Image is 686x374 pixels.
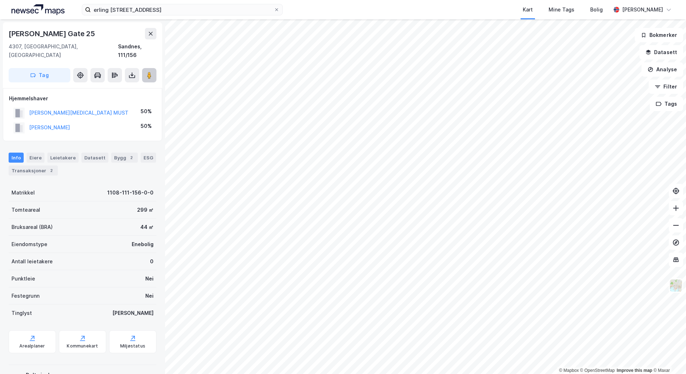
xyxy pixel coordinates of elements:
button: Analyse [642,62,683,77]
a: OpenStreetMap [580,368,615,373]
div: 4307, [GEOGRAPHIC_DATA], [GEOGRAPHIC_DATA] [9,42,118,59]
div: Miljøstatus [120,343,145,349]
div: Bruksareal (BRA) [11,223,53,231]
div: Hjemmelshaver [9,94,156,103]
div: Nei [145,292,154,300]
div: Punktleie [11,274,35,283]
div: Leietakere [47,153,79,163]
div: ESG [141,153,156,163]
img: logo.a4113a55bc3d86da70a041830d287a7e.svg [11,4,65,15]
div: 1108-111-156-0-0 [107,188,154,197]
a: Improve this map [617,368,652,373]
div: Nei [145,274,154,283]
div: Festegrunn [11,292,39,300]
div: Matrikkel [11,188,35,197]
div: 2 [48,167,55,174]
button: Bokmerker [635,28,683,42]
div: Sandnes, 111/156 [118,42,156,59]
input: Søk på adresse, matrikkel, gårdeiere, leietakere eller personer [91,4,274,15]
button: Datasett [639,45,683,59]
div: Kommunekart [67,343,98,349]
div: 44 ㎡ [140,223,154,231]
div: Kontrollprogram for chat [650,340,686,374]
img: Z [669,279,683,292]
div: Mine Tags [549,5,574,14]
div: 0 [150,257,154,266]
div: [PERSON_NAME] [622,5,663,14]
div: 50% [141,107,152,116]
div: Tomteareal [11,206,40,214]
div: Antall leietakere [11,257,53,266]
div: Tinglyst [11,309,32,317]
a: Mapbox [559,368,579,373]
iframe: Chat Widget [650,340,686,374]
div: [PERSON_NAME] Gate 25 [9,28,97,39]
div: Info [9,153,24,163]
div: 50% [141,122,152,130]
div: 299 ㎡ [137,206,154,214]
div: Enebolig [132,240,154,249]
button: Tags [650,97,683,111]
button: Filter [649,80,683,94]
div: Eiendomstype [11,240,47,249]
div: Bolig [590,5,603,14]
div: [PERSON_NAME] [112,309,154,317]
div: Kart [523,5,533,14]
div: Bygg [111,153,138,163]
button: Tag [9,68,70,82]
div: Eiere [27,153,44,163]
div: Transaksjoner [9,166,58,176]
div: Datasett [81,153,108,163]
div: Arealplaner [19,343,45,349]
div: 2 [128,154,135,161]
